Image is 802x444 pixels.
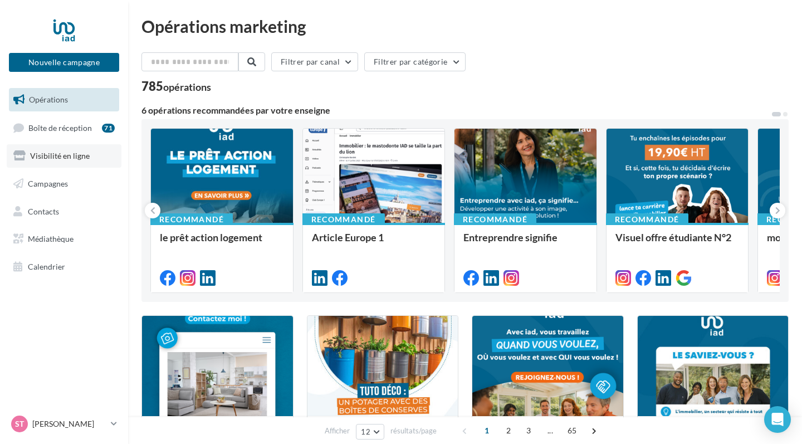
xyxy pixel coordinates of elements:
[7,144,121,168] a: Visibilité en ligne
[454,213,536,226] div: Recommandé
[271,52,358,71] button: Filtrer par canal
[563,422,581,440] span: 65
[541,422,559,440] span: ...
[30,151,90,160] span: Visibilité en ligne
[312,231,384,243] span: Article Europe 1
[302,213,385,226] div: Recommandé
[28,123,92,132] span: Boîte de réception
[463,231,558,243] span: Entreprendre signifie
[606,213,688,226] div: Recommandé
[615,231,731,243] span: Visuel offre étudiante N°2
[102,124,115,133] div: 71
[160,231,262,243] span: le prêt action logement
[9,53,119,72] button: Nouvelle campagne
[32,418,106,430] p: [PERSON_NAME]
[364,52,466,71] button: Filtrer par catégorie
[7,255,121,279] a: Calendrier
[141,80,211,92] div: 785
[325,426,350,436] span: Afficher
[15,418,24,430] span: ST
[28,206,59,216] span: Contacts
[7,116,121,140] a: Boîte de réception71
[28,179,68,188] span: Campagnes
[141,18,789,35] div: Opérations marketing
[7,88,121,111] a: Opérations
[361,427,370,436] span: 12
[478,422,496,440] span: 1
[150,213,233,226] div: Recommandé
[141,106,771,115] div: 6 opérations recommandées par votre enseigne
[7,200,121,223] a: Contacts
[356,424,384,440] button: 12
[29,95,68,104] span: Opérations
[28,234,74,243] span: Médiathèque
[390,426,437,436] span: résultats/page
[163,82,211,92] div: opérations
[28,262,65,271] span: Calendrier
[520,422,537,440] span: 3
[764,406,791,433] div: Open Intercom Messenger
[9,413,119,435] a: ST [PERSON_NAME]
[7,227,121,251] a: Médiathèque
[500,422,517,440] span: 2
[7,172,121,196] a: Campagnes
